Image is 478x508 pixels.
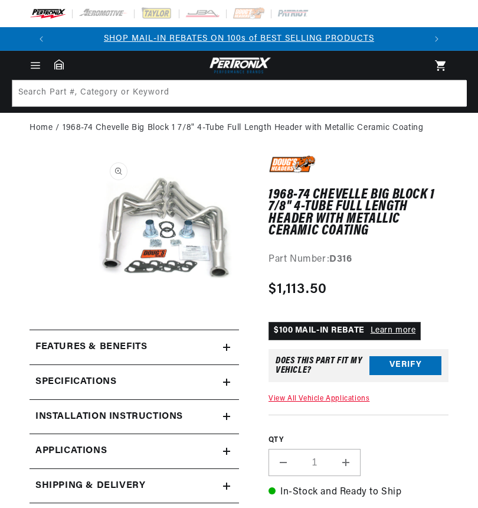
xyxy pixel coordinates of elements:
[269,252,448,268] div: Part Number:
[425,27,448,51] button: Translation missing: en.sections.announcements.next_announcement
[207,56,271,75] img: Pertronix
[35,409,183,425] h2: Installation instructions
[53,32,425,45] div: Announcement
[269,322,421,340] p: $100 MAIL-IN REBATE
[269,279,328,300] span: $1,113.50
[35,478,145,494] h2: Shipping & Delivery
[22,59,48,72] summary: Menu
[63,122,423,135] a: 1968-74 Chevelle Big Block 1 7/8" 4-Tube Full Length Header with Metallic Ceramic Coating
[369,356,441,375] button: Verify
[35,375,116,390] h2: Specifications
[30,330,239,364] summary: Features & Benefits
[54,59,64,70] a: Garage: 0 item(s)
[371,326,416,335] a: Learn more
[104,34,374,43] a: SHOP MAIL-IN REBATES ON 100s of BEST SELLING PRODUCTS
[269,395,369,402] a: View All Vehicle Applications
[30,400,239,434] summary: Installation instructions
[35,340,147,355] h2: Features & Benefits
[30,122,448,135] nav: breadcrumbs
[30,122,53,135] a: Home
[53,32,425,45] div: 1 of 2
[440,80,466,106] button: Search Part #, Category or Keyword
[269,189,448,237] h1: 1968-74 Chevelle Big Block 1 7/8" 4-Tube Full Length Header with Metallic Ceramic Coating
[30,155,239,306] media-gallery: Gallery Viewer
[12,80,467,106] input: Search Part #, Category or Keyword
[329,255,352,264] strong: D316
[30,434,239,469] a: Applications
[30,27,53,51] button: Translation missing: en.sections.announcements.previous_announcement
[30,365,239,399] summary: Specifications
[30,469,239,503] summary: Shipping & Delivery
[269,485,448,500] p: In-Stock and Ready to Ship
[35,444,107,459] span: Applications
[269,435,448,445] label: QTY
[276,356,369,375] div: Does This part fit My vehicle?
